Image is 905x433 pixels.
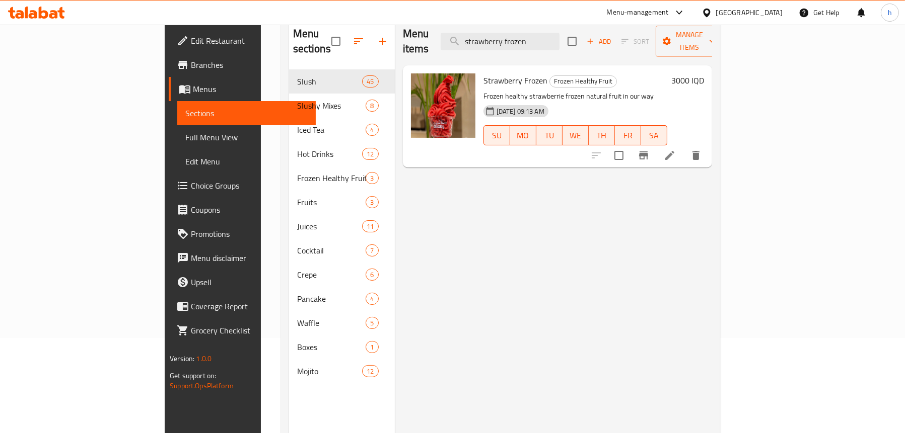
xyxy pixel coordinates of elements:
div: Mojito12 [289,359,395,383]
div: items [366,172,378,184]
span: 4 [366,294,378,304]
nav: Menu sections [289,65,395,387]
h2: Menu items [403,26,429,56]
span: Fruits [297,196,366,208]
div: Slushy Mixes [297,100,366,112]
span: Promotions [191,228,308,240]
a: Choice Groups [169,174,316,198]
span: Edit Menu [185,155,308,167]
div: Juices [297,220,363,232]
span: 12 [363,149,378,159]
span: Cocktail [297,244,366,256]
div: items [366,196,378,208]
div: items [366,244,378,256]
span: 1.0.0 [196,352,212,365]
span: Boxes [297,341,366,353]
div: items [366,341,378,353]
h6: 3000 IQD [671,73,704,88]
div: Iced Tea4 [289,118,395,142]
span: FR [619,128,637,143]
span: Version: [170,352,194,365]
span: Pancake [297,293,366,305]
span: 11 [363,222,378,231]
button: WE [563,125,589,145]
button: FR [615,125,641,145]
div: Mojito [297,365,363,377]
button: MO [510,125,536,145]
span: Branches [191,59,308,71]
span: 7 [366,246,378,255]
button: TH [589,125,615,145]
div: items [362,365,378,377]
button: SA [641,125,667,145]
div: Fruits3 [289,190,395,214]
span: Upsell [191,276,308,288]
span: Manage items [664,29,715,54]
button: Manage items [656,26,723,57]
span: MO [514,128,532,143]
span: h [888,7,892,18]
span: Menu disclaimer [191,252,308,264]
span: Crepe [297,269,366,281]
span: Coupons [191,204,308,216]
span: Select all sections [325,31,346,52]
span: [DATE] 09:13 AM [493,107,548,116]
span: Frozen Healthy Fruit [297,172,366,184]
span: 45 [363,77,378,86]
a: Upsell [169,270,316,294]
span: 5 [366,318,378,328]
div: Juices11 [289,214,395,238]
span: 4 [366,125,378,135]
a: Full Menu View [177,125,316,149]
span: WE [567,128,585,143]
span: Coverage Report [191,300,308,312]
div: Cocktail7 [289,238,395,263]
span: Choice Groups [191,180,308,192]
div: items [366,293,378,305]
a: Menus [169,77,316,101]
input: search [441,33,560,50]
a: Edit Restaurant [169,29,316,53]
div: items [366,100,378,112]
a: Menu disclaimer [169,246,316,270]
a: Promotions [169,222,316,246]
span: Select to update [608,145,630,166]
span: Full Menu View [185,131,308,143]
div: Waffle5 [289,311,395,335]
span: Select section first [615,34,656,49]
span: Slush [297,75,363,88]
div: items [362,220,378,232]
a: Support.OpsPlatform [170,379,234,392]
div: Slushy Mixes8 [289,94,395,118]
button: Add section [371,29,395,53]
div: Frozen Healthy Fruit3 [289,166,395,190]
div: Boxes1 [289,335,395,359]
div: items [362,148,378,160]
div: Menu-management [607,7,669,19]
a: Edit Menu [177,149,316,174]
span: Hot Drinks [297,148,363,160]
div: [GEOGRAPHIC_DATA] [716,7,783,18]
span: SA [645,128,663,143]
a: Sections [177,101,316,125]
span: Iced Tea [297,124,366,136]
img: Strawberry Frozen [411,73,475,138]
span: SU [488,128,506,143]
span: Get support on: [170,369,216,382]
span: 3 [366,198,378,207]
span: Edit Restaurant [191,35,308,47]
span: 1 [366,342,378,352]
span: 3 [366,174,378,183]
button: TU [536,125,563,145]
button: Branch-specific-item [632,143,656,167]
div: Slush45 [289,69,395,94]
button: delete [684,143,708,167]
p: Frozen healthy strawberrie frozen natural fruit in our way [483,90,667,103]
